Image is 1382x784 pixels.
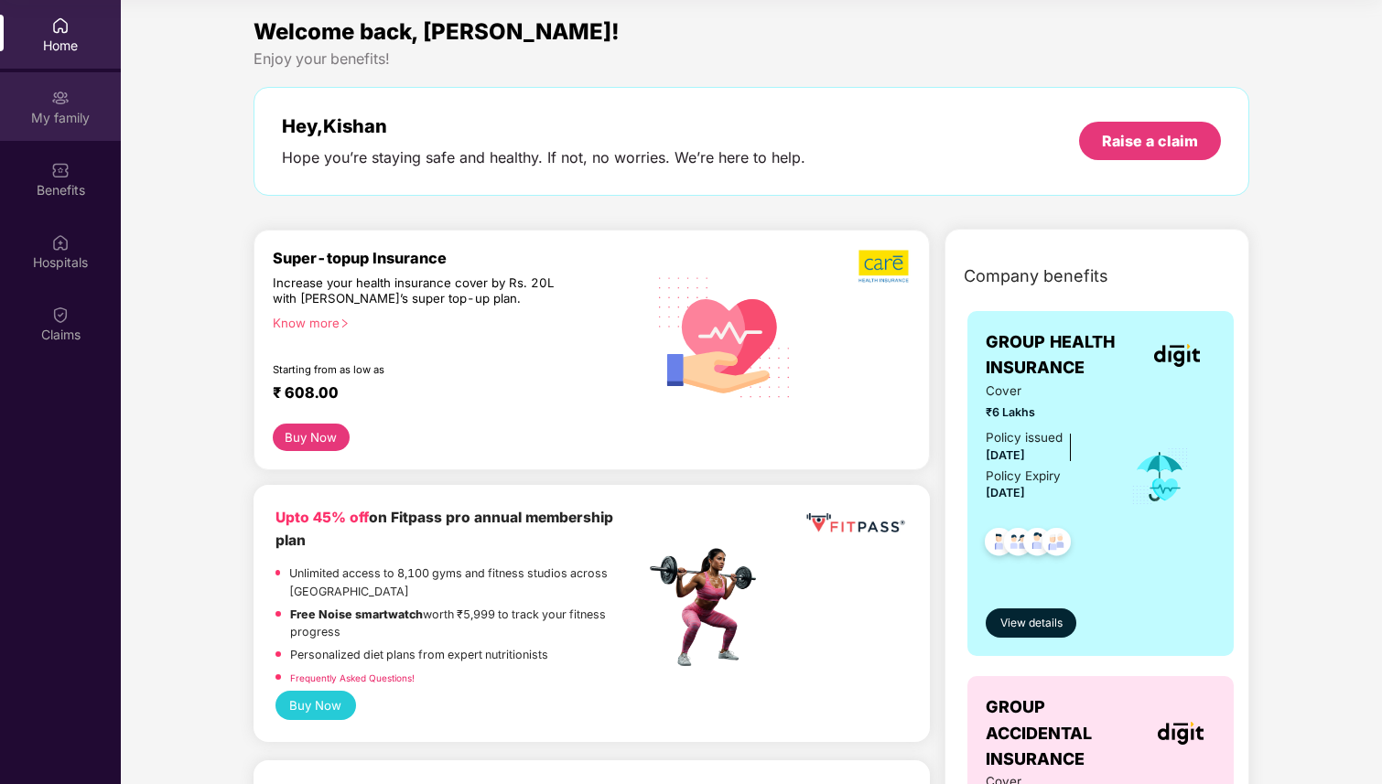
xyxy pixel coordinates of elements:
img: fppp.png [803,507,908,540]
span: Company benefits [964,263,1108,289]
span: Cover [986,381,1106,401]
b: Upto 45% off [275,509,369,526]
div: Policy issued [986,428,1063,447]
img: insurerLogo [1154,344,1200,367]
img: b5dec4f62d2307b9de63beb79f102df3.png [858,249,911,284]
img: svg+xml;base64,PHN2ZyBpZD0iSG9tZSIgeG1sbnM9Imh0dHA6Ly93d3cudzMub3JnLzIwMDAvc3ZnIiB3aWR0aD0iMjAiIG... [51,16,70,35]
div: ₹ 608.00 [273,383,627,405]
div: Raise a claim [1102,131,1198,151]
img: svg+xml;base64,PHN2ZyBpZD0iSG9zcGl0YWxzIiB4bWxucz0iaHR0cDovL3d3dy53My5vcmcvMjAwMC9zdmciIHdpZHRoPS... [51,233,70,252]
b: on Fitpass pro annual membership plan [275,509,613,548]
img: svg+xml;base64,PHN2ZyB3aWR0aD0iMjAiIGhlaWdodD0iMjAiIHZpZXdCb3g9IjAgMCAyMCAyMCIgZmlsbD0ibm9uZSIgeG... [51,89,70,107]
span: GROUP ACCIDENTAL INSURANCE [986,694,1147,772]
button: Buy Now [273,424,350,451]
div: Increase your health insurance cover by Rs. 20L with [PERSON_NAME]’s super top-up plan. [273,275,566,307]
span: Welcome back, [PERSON_NAME]! [254,18,620,45]
span: [DATE] [986,448,1025,462]
div: Enjoy your benefits! [254,49,1249,69]
div: Starting from as low as [273,363,567,376]
div: Hope you’re staying safe and healthy. If not, no worries. We’re here to help. [282,148,805,167]
img: insurerLogo [1158,722,1204,745]
img: svg+xml;base64,PHN2ZyB4bWxucz0iaHR0cDovL3d3dy53My5vcmcvMjAwMC9zdmciIHdpZHRoPSI0OC45MTUiIGhlaWdodD... [996,522,1041,567]
img: svg+xml;base64,PHN2ZyB4bWxucz0iaHR0cDovL3d3dy53My5vcmcvMjAwMC9zdmciIHdpZHRoPSI0OC45NDMiIGhlaWdodD... [1015,522,1060,567]
span: GROUP HEALTH INSURANCE [986,329,1139,381]
div: Hey, Kishan [282,115,805,137]
div: Policy Expiry [986,467,1061,486]
img: svg+xml;base64,PHN2ZyB4bWxucz0iaHR0cDovL3d3dy53My5vcmcvMjAwMC9zdmciIHhtbG5zOnhsaW5rPSJodHRwOi8vd3... [645,255,804,417]
img: svg+xml;base64,PHN2ZyBpZD0iQ2xhaW0iIHhtbG5zPSJodHRwOi8vd3d3LnczLm9yZy8yMDAwL3N2ZyIgd2lkdGg9IjIwIi... [51,306,70,324]
img: icon [1130,446,1190,507]
span: View details [1000,615,1063,632]
span: ₹6 Lakhs [986,403,1106,422]
button: Buy Now [275,691,356,720]
span: [DATE] [986,486,1025,499]
span: right [340,318,350,328]
strong: Free Noise smartwatch [290,607,423,621]
img: svg+xml;base64,PHN2ZyBpZD0iQmVuZWZpdHMiIHhtbG5zPSJodHRwOi8vd3d3LnczLm9yZy8yMDAwL3N2ZyIgd2lkdGg9Ij... [51,161,70,179]
div: Know more [273,316,634,328]
p: worth ₹5,999 to track your fitness progress [290,606,644,641]
p: Unlimited access to 8,100 gyms and fitness studios across [GEOGRAPHIC_DATA] [289,564,644,600]
div: Super-topup Insurance [273,249,645,267]
img: svg+xml;base64,PHN2ZyB4bWxucz0iaHR0cDovL3d3dy53My5vcmcvMjAwMC9zdmciIHdpZHRoPSI0OC45NDMiIGhlaWdodD... [977,522,1021,567]
img: svg+xml;base64,PHN2ZyB4bWxucz0iaHR0cDovL3d3dy53My5vcmcvMjAwMC9zdmciIHdpZHRoPSI0OC45NDMiIGhlaWdodD... [1034,522,1079,567]
img: fpp.png [644,543,772,671]
button: View details [986,608,1076,638]
a: Frequently Asked Questions! [290,672,415,683]
p: Personalized diet plans from expert nutritionists [290,646,548,664]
